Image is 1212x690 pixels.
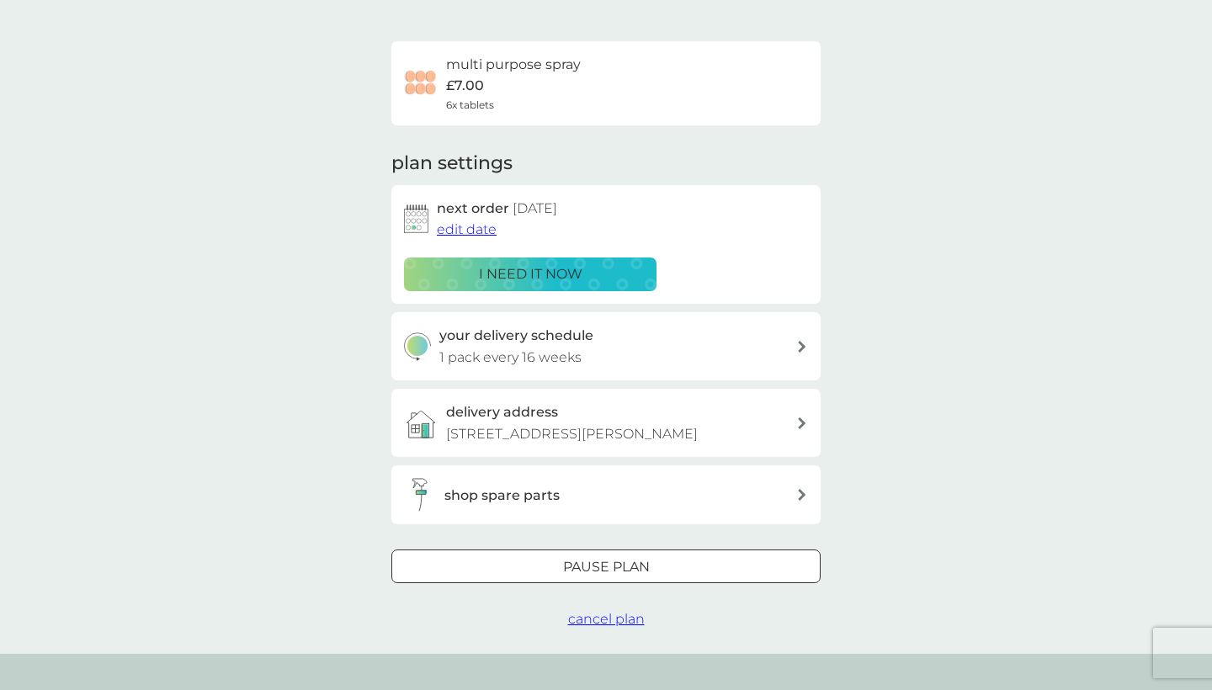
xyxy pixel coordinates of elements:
[404,257,656,291] button: i need it now
[437,219,497,241] button: edit date
[404,66,438,100] img: multi purpose spray
[446,423,698,445] p: [STREET_ADDRESS][PERSON_NAME]
[568,608,645,630] button: cancel plan
[391,389,821,457] a: delivery address[STREET_ADDRESS][PERSON_NAME]
[439,347,582,369] p: 1 pack every 16 weeks
[446,97,494,113] span: 6x tablets
[446,401,558,423] h3: delivery address
[513,200,557,216] span: [DATE]
[437,198,557,220] h2: next order
[439,325,593,347] h3: your delivery schedule
[391,549,821,583] button: Pause plan
[563,556,650,578] p: Pause plan
[446,75,484,97] p: £7.00
[479,263,582,285] p: i need it now
[391,151,513,177] h2: plan settings
[568,611,645,627] span: cancel plan
[444,485,560,507] h3: shop spare parts
[391,465,821,524] button: shop spare parts
[446,54,581,76] h6: multi purpose spray
[437,221,497,237] span: edit date
[391,312,821,380] button: your delivery schedule1 pack every 16 weeks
